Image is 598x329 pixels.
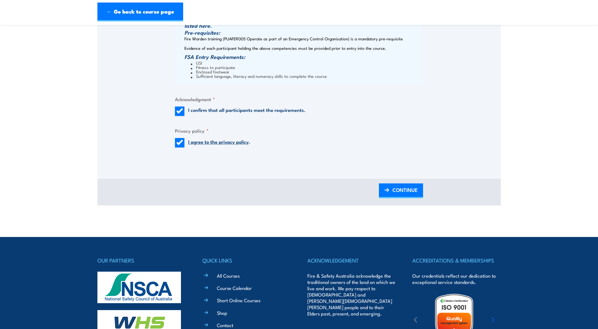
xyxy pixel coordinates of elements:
h3: FSA Entry Requirements: [184,54,421,60]
label: I confirm that all participants meet the requirements. [188,107,305,116]
li: Sufficient language, literacy and numeracy skills to complete the course [191,74,421,78]
li: Fitness to participate [191,65,421,69]
p: Fire & Safety Australia acknowledge the traditional owners of the land on which we live and work.... [307,273,396,317]
li: USI [191,61,421,65]
a: Shop [217,309,227,316]
h4: QUICK LINKS [202,256,291,265]
a: Short Online Courses [217,297,260,303]
a: All Courses [217,272,240,279]
label: . [188,138,250,147]
legend: Privacy policy [175,127,209,134]
p: Our credentials reflect our dedication to exceptional service standards. [412,273,501,285]
h3: Pre-requisites: [184,29,421,36]
a: Contact [217,322,233,328]
span: CONTINUE [392,182,418,198]
h4: ACCREDITATIONS & MEMBERSHIPS [412,256,501,265]
a: I agree to the privacy policy [188,138,249,145]
div: Fire Warden training (PUAFER005 Operate as part of an Emergency Control Organisation) is a mandat... [175,10,423,84]
legend: Acknowledgment [175,95,215,103]
h4: OUR PARTNERS [97,256,186,265]
a: CONTINUE [379,183,423,198]
img: nsca-logo-footer [97,272,181,303]
a: ← Go back to course page [97,3,183,21]
h4: ACKNOWLEDGEMENT [307,256,396,265]
p: Evidence of each participant holding the above competencies must be provided prior to entry into ... [184,46,421,50]
li: Enclosed footwear [191,69,421,74]
a: Course Calendar [217,285,252,291]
